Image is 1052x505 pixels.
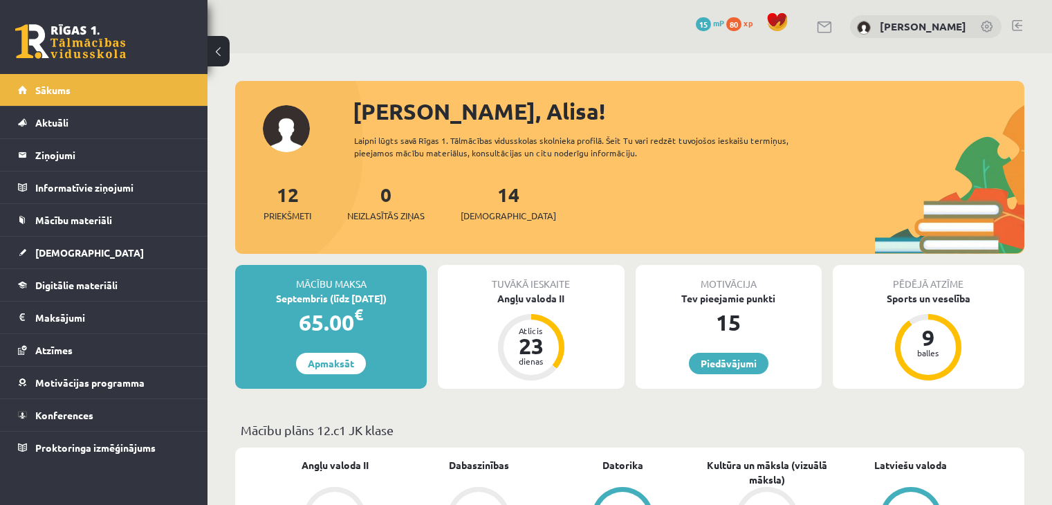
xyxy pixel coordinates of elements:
div: [PERSON_NAME], Alisa! [353,95,1024,128]
div: Motivācija [636,265,822,291]
legend: Informatīvie ziņojumi [35,172,190,203]
span: Proktoringa izmēģinājums [35,441,156,454]
div: Septembris (līdz [DATE]) [235,291,427,306]
a: Kultūra un māksla (vizuālā māksla) [695,458,839,487]
a: Dabaszinības [449,458,509,472]
a: Angļu valoda II [302,458,369,472]
a: Aktuāli [18,107,190,138]
div: Atlicis [510,327,552,335]
a: Digitālie materiāli [18,269,190,301]
span: [DEMOGRAPHIC_DATA] [35,246,144,259]
div: 23 [510,335,552,357]
a: Rīgas 1. Tālmācības vidusskola [15,24,126,59]
div: 9 [907,327,949,349]
span: Neizlasītās ziņas [347,209,425,223]
div: dienas [510,357,552,365]
span: xp [744,17,753,28]
a: 0Neizlasītās ziņas [347,182,425,223]
span: Mācību materiāli [35,214,112,226]
p: Mācību plāns 12.c1 JK klase [241,421,1019,439]
a: Angļu valoda II Atlicis 23 dienas [438,291,624,383]
span: [DEMOGRAPHIC_DATA] [461,209,556,223]
a: 14[DEMOGRAPHIC_DATA] [461,182,556,223]
a: 12Priekšmeti [264,182,311,223]
div: 15 [636,306,822,339]
div: Mācību maksa [235,265,427,291]
a: Piedāvājumi [689,353,768,374]
a: Ziņojumi [18,139,190,171]
a: Informatīvie ziņojumi [18,172,190,203]
a: Konferences [18,399,190,431]
a: Latviešu valoda [874,458,947,472]
legend: Maksājumi [35,302,190,333]
a: Sākums [18,74,190,106]
a: Datorika [602,458,643,472]
a: Mācību materiāli [18,204,190,236]
div: Sports un veselība [833,291,1024,306]
img: Alisa Griščuka [857,21,871,35]
span: Motivācijas programma [35,376,145,389]
div: balles [907,349,949,357]
a: 80 xp [726,17,759,28]
a: 15 mP [696,17,724,28]
div: Pēdējā atzīme [833,265,1024,291]
a: Apmaksāt [296,353,366,374]
span: Konferences [35,409,93,421]
span: Priekšmeti [264,209,311,223]
a: Proktoringa izmēģinājums [18,432,190,463]
a: Motivācijas programma [18,367,190,398]
span: 80 [726,17,741,31]
div: Tuvākā ieskaite [438,265,624,291]
div: Tev pieejamie punkti [636,291,822,306]
a: Atzīmes [18,334,190,366]
span: Atzīmes [35,344,73,356]
a: [DEMOGRAPHIC_DATA] [18,237,190,268]
span: Aktuāli [35,116,68,129]
div: Angļu valoda II [438,291,624,306]
a: Maksājumi [18,302,190,333]
legend: Ziņojumi [35,139,190,171]
span: Digitālie materiāli [35,279,118,291]
span: mP [713,17,724,28]
div: Laipni lūgts savā Rīgas 1. Tālmācības vidusskolas skolnieka profilā. Šeit Tu vari redzēt tuvojošo... [354,134,828,159]
span: Sākums [35,84,71,96]
span: 15 [696,17,711,31]
span: € [354,304,363,324]
a: [PERSON_NAME] [880,19,966,33]
a: Sports un veselība 9 balles [833,291,1024,383]
div: 65.00 [235,306,427,339]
